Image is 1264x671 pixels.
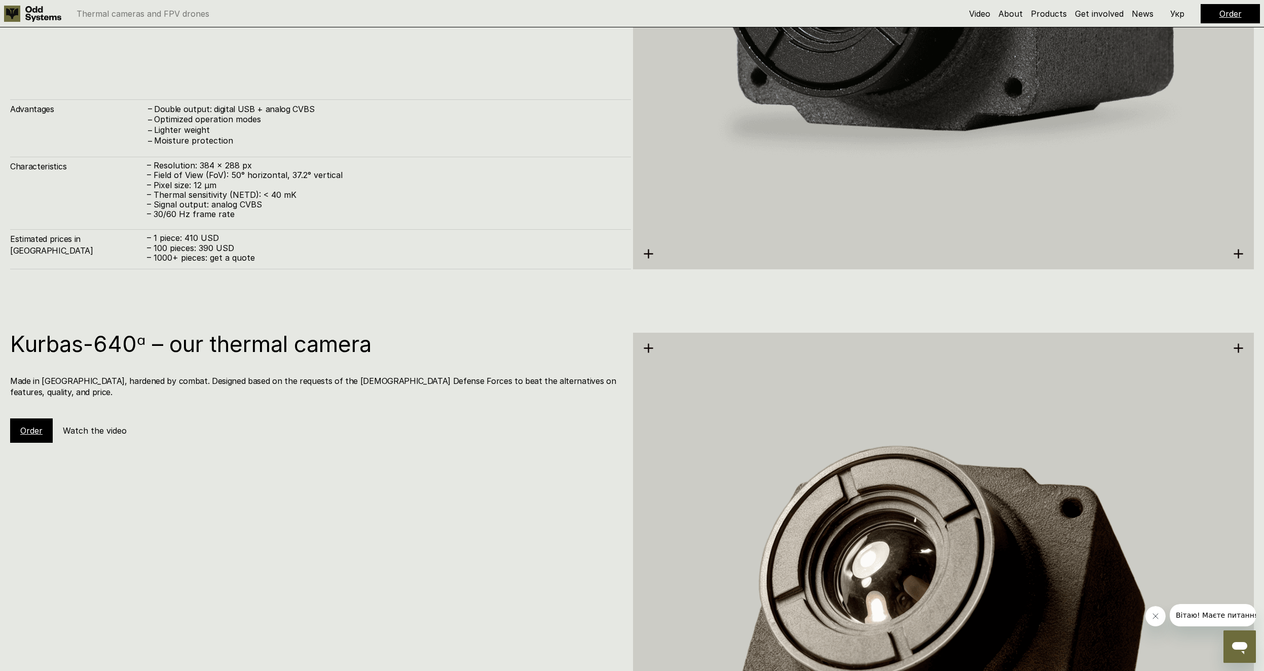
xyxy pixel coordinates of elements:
[147,233,621,263] p: – 1 piece: 410 USD – 100 pieces: 390 USD – 1000+ pieces: get a quote
[6,7,93,15] span: Вітаю! Маєте питання?
[1031,9,1067,19] a: Products
[147,209,621,219] p: – 30/60 Hz frame rate
[77,10,209,18] p: Thermal cameras and FPV drones
[148,103,152,114] h4: –
[147,161,621,170] p: – Resolution: 384 x 288 px
[154,115,621,124] p: Optimized operation modes
[10,375,621,398] h4: Made in [GEOGRAPHIC_DATA], hardened by combat. Designed based on the requests of the [DEMOGRAPHIC...
[1223,630,1256,663] iframe: Button to launch messaging window
[1170,10,1184,18] p: Укр
[148,135,152,147] h4: –
[148,125,152,136] h4: –
[1219,9,1242,19] a: Order
[63,425,127,436] h5: Watch the video
[154,136,621,146] p: Moisture protection
[148,114,152,125] h4: –
[10,233,147,256] h4: Estimated prices in [GEOGRAPHIC_DATA]
[1170,604,1256,626] iframe: Message from company
[20,426,43,436] a: Order
[10,333,621,355] h1: Kurbas-640ᵅ – our thermal camera
[147,181,621,190] p: – Pixel size: 12 µm
[1145,606,1166,626] iframe: Close message
[154,125,621,135] p: Lighter weight
[147,190,621,200] p: – Thermal sensitivity (NETD): < 40 mK
[998,9,1023,19] a: About
[147,200,621,209] p: – Signal output: analog CVBS
[10,161,147,172] h4: Characteristics
[1132,9,1154,19] a: News
[10,103,147,115] h4: Advantages
[969,9,990,19] a: Video
[147,170,621,180] p: – Field of View (FoV): 50° horizontal, 37.2° vertical
[154,103,621,115] h4: Double output: digital USB + analog CVBS
[1075,9,1124,19] a: Get involved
